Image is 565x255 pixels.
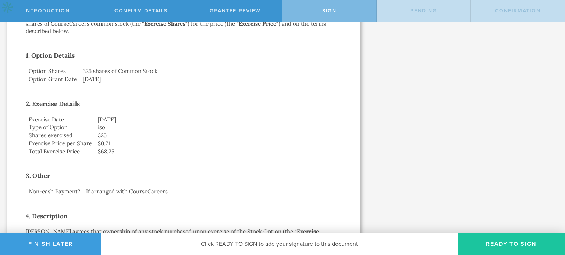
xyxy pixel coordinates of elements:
[24,8,70,14] span: Introduction
[83,187,341,196] td: If arranged with CourseCareers
[495,8,541,14] span: Confirmation
[458,233,565,255] button: Ready to Sign
[26,187,83,196] td: Non-cash Payment?
[95,116,341,124] td: [DATE]
[26,210,341,222] h2: 4. Description
[80,67,341,75] td: 325 shares of Common Stock
[26,98,341,110] h2: 2. Exercise Details
[26,170,341,182] h2: 3. Other
[95,123,341,131] td: iso
[26,147,95,156] td: Total Exercise Price
[95,139,341,147] td: $0.21
[26,116,95,124] td: Exercise Date
[26,67,80,75] td: Option Shares
[26,50,341,61] h2: 1. Option Details
[26,131,95,139] td: Shares exercised
[26,123,95,131] td: Type of Option
[528,198,565,233] iframe: Chat Widget
[410,8,437,14] span: Pending
[95,147,341,156] td: $68.25
[322,8,336,14] span: Sign
[144,20,185,27] strong: Exercise Shares
[210,8,261,14] span: Grantee Review
[26,75,80,83] td: Option Grant Date
[26,139,95,147] td: Exercise Price per Share
[95,131,341,139] td: 325
[114,8,168,14] span: Confirm Details
[101,233,458,255] div: Click READY TO SIGN to add your signature to this document
[239,20,276,27] strong: Exercise Price
[80,75,341,83] td: [DATE]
